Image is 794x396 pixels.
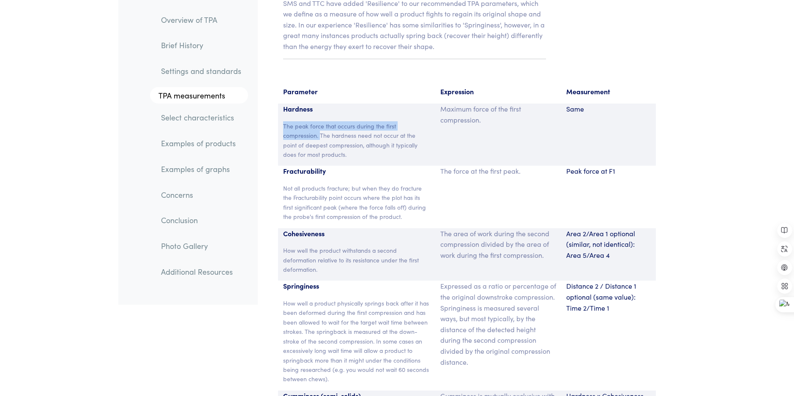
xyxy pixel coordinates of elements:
[283,281,431,292] p: Springiness
[283,228,431,239] p: Cohesiveness
[566,86,651,97] p: Measurement
[154,36,248,55] a: Brief History
[283,246,431,274] p: How well the product withstands a second deformation relative to its resistance under the first d...
[566,104,651,115] p: Same
[440,228,556,261] p: The area of work during the second compression divided by the area of work during the first compr...
[440,281,556,367] p: Expressed as a ratio or percentage of the original downstroke compression. Springiness is measure...
[566,166,651,177] p: Peak force at F1
[440,166,556,177] p: The force at the first peak.
[154,262,248,281] a: Additional Resources
[283,166,431,177] p: Fracturability
[283,298,431,384] p: How well a product physically springs back after it has been deformed during the first compressio...
[283,104,431,115] p: Hardness
[440,104,556,125] p: Maximum force of the first compression.
[154,185,248,205] a: Concerns
[154,236,248,256] a: Photo Gallery
[283,86,431,97] p: Parameter
[154,61,248,81] a: Settings and standards
[440,86,556,97] p: Expression
[154,108,248,128] a: Select characteristics
[566,281,651,313] p: Distance 2 / Distance 1 optional (same value): Time 2/Time 1
[154,159,248,179] a: Examples of graphs
[154,211,248,230] a: Conclusion
[154,134,248,153] a: Examples of products
[154,10,248,30] a: Overview of TPA
[283,121,431,159] p: The peak force that occurs during the first compression. The hardness need not occur at the point...
[283,183,431,221] p: Not all products fracture; but when they do fracture the Fracturability point occurs where the pl...
[566,228,651,261] p: Area 2/Area 1 optional (similar, not identical): Area 5/Area 4
[150,87,248,104] a: TPA measurements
